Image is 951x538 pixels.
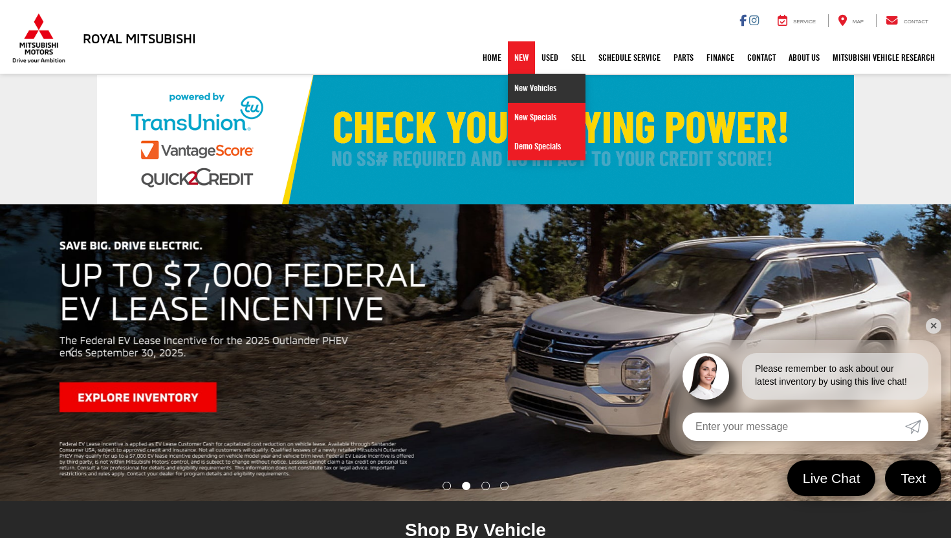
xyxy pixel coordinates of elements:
[742,353,928,400] div: Please remember to ask about our latest inventory by using this live chat!
[739,15,747,25] a: Facebook: Click to visit our Facebook page
[826,41,941,74] a: Mitsubishi Vehicle Research
[476,41,508,74] a: Home
[749,15,759,25] a: Instagram: Click to visit our Instagram page
[667,41,700,74] a: Parts: Opens in a new tab
[592,41,667,74] a: Schedule Service: Opens in a new tab
[793,19,816,25] span: Service
[768,14,825,27] a: Service
[876,14,938,27] a: Contact
[83,31,196,45] h3: Royal Mitsubishi
[508,103,585,132] a: New Specials
[796,469,867,487] span: Live Chat
[787,460,876,496] a: Live Chat
[683,353,729,400] img: Agent profile photo
[853,19,864,25] span: Map
[885,460,941,496] a: Text
[508,41,535,74] a: New
[535,41,565,74] a: Used
[565,41,592,74] a: Sell
[508,132,585,160] a: Demo Specials
[741,41,782,74] a: Contact
[905,413,928,441] a: Submit
[97,75,854,204] img: Check Your Buying Power
[683,413,905,441] input: Enter your message
[894,469,932,487] span: Text
[782,41,826,74] a: About Us
[700,41,741,74] a: Finance
[508,74,585,103] a: New Vehicles
[828,14,873,27] a: Map
[904,19,928,25] span: Contact
[10,13,68,63] img: Mitsubishi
